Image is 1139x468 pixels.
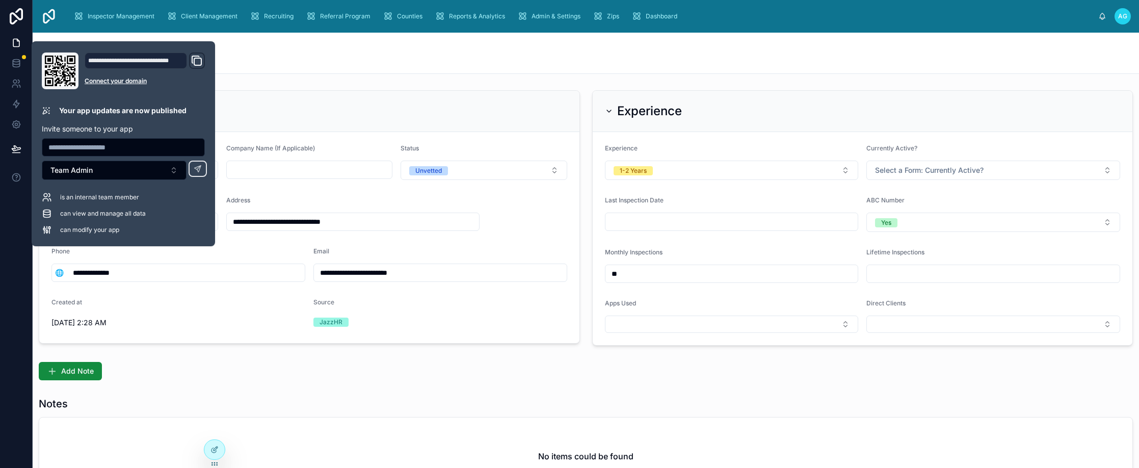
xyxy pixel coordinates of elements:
[70,7,162,25] a: Inspector Management
[50,165,93,175] span: Team Admin
[226,196,250,204] span: Address
[605,144,638,152] span: Experience
[61,366,94,376] span: Add Note
[39,362,102,380] button: Add Note
[264,12,294,20] span: Recruiting
[866,144,917,152] span: Currently Active?
[51,318,305,328] span: [DATE] 2:28 AM
[247,7,301,25] a: Recruiting
[51,41,141,49] span: Back to Inspector Management
[866,196,905,204] span: ABC Number
[605,161,859,180] button: Select Button
[85,53,205,89] div: Domain and Custom Link
[538,450,633,462] h2: No items could be found
[866,316,1120,333] button: Select Button
[42,124,205,134] p: Invite someone to your app
[881,218,891,227] div: Yes
[415,166,442,175] div: Unvetted
[60,210,146,218] span: can view and manage all data
[866,161,1120,180] button: Select Button
[866,213,1120,232] button: Select Button
[85,77,205,85] a: Connect your domain
[60,193,139,201] span: is an internal team member
[401,144,419,152] span: Status
[51,298,82,306] span: Created at
[514,7,588,25] a: Admin & Settings
[866,248,924,256] span: Lifetime Inspections
[397,12,422,20] span: Counties
[590,7,626,25] a: Zips
[39,41,141,49] a: Back to Inspector Management
[646,12,677,20] span: Dashboard
[226,144,315,152] span: Company Name (If Applicable)
[620,166,647,175] div: 1-2 Years
[605,316,859,333] button: Select Button
[303,7,378,25] a: Referral Program
[605,196,664,204] span: Last Inspection Date
[42,161,187,180] button: Select Button
[1118,12,1127,20] span: AG
[380,7,430,25] a: Counties
[55,268,64,278] span: 🌐
[88,12,154,20] span: Inspector Management
[607,12,619,20] span: Zips
[181,12,237,20] span: Client Management
[164,7,245,25] a: Client Management
[628,7,684,25] a: Dashboard
[617,103,682,119] h2: Experience
[432,7,512,25] a: Reports & Analytics
[875,165,984,175] span: Select a Form: Currently Active?
[52,264,67,282] button: Select Button
[60,226,119,234] span: can modify your app
[313,247,329,255] span: Email
[320,12,370,20] span: Referral Program
[39,397,68,411] h1: Notes
[313,298,334,306] span: Source
[65,5,1098,28] div: scrollable content
[41,8,57,24] img: App logo
[605,248,663,256] span: Monthly Inspections
[532,12,580,20] span: Admin & Settings
[51,247,70,255] span: Phone
[59,106,187,116] p: Your app updates are now published
[401,161,567,180] button: Select Button
[320,318,342,327] div: JazzHR
[866,299,906,307] span: Direct Clients
[449,12,505,20] span: Reports & Analytics
[605,299,636,307] span: Apps Used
